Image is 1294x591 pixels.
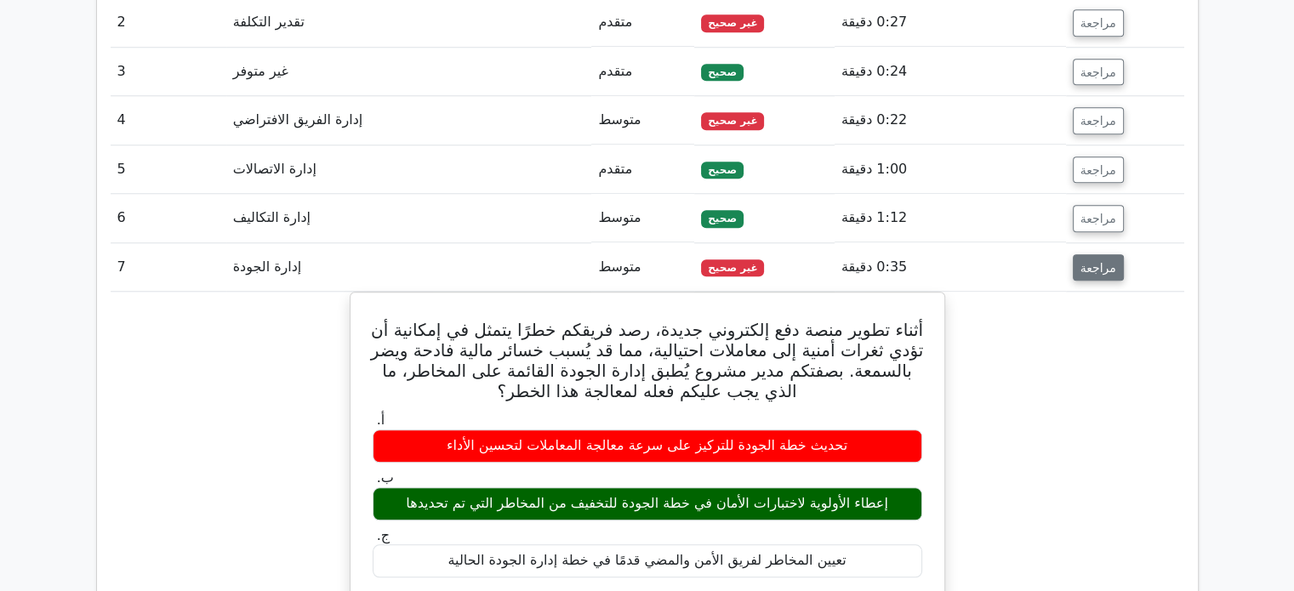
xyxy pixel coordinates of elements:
[598,111,641,128] font: متوسط
[1080,16,1116,30] font: مراجعة
[1073,9,1124,37] button: مراجعة
[233,14,305,30] font: تقدير التكلفة
[598,259,641,275] font: متوسط
[1080,212,1116,225] font: مراجعة
[1073,205,1124,232] button: مراجعة
[1080,162,1116,176] font: مراجعة
[1073,59,1124,86] button: مراجعة
[841,209,907,225] font: 1:12 دقيقة
[117,63,126,79] font: 3
[371,320,923,401] font: أثناء تطوير منصة دفع إلكتروني جديدة، رصد فريقكم خطرًا يتمثل في إمكانية أن تؤدي ثغرات أمنية إلى مع...
[447,437,847,453] font: تحديث خطة الجودة للتركيز على سرعة معالجة المعاملات لتحسين الأداء
[708,66,737,78] font: صحيح
[233,209,311,225] font: إدارة التكاليف
[598,63,632,79] font: متقدم
[233,259,302,275] font: إدارة الجودة
[841,111,907,128] font: 0:22 دقيقة
[841,63,907,79] font: 0:24 دقيقة
[377,412,385,428] font: أ.
[1080,260,1116,274] font: مراجعة
[447,552,846,568] font: تعيين المخاطر لفريق الأمن والمضي قدمًا في خطة إدارة الجودة الحالية
[117,259,126,275] font: 7
[708,164,737,176] font: صحيح
[1080,65,1116,78] font: مراجعة
[1073,156,1124,184] button: مراجعة
[708,262,758,274] font: غير صحيح
[708,17,758,29] font: غير صحيح
[841,259,907,275] font: 0:35 دقيقة
[233,111,363,128] font: إدارة الفريق الافتراضي
[841,14,907,30] font: 0:27 دقيقة
[233,63,288,79] font: غير متوفر
[708,115,758,127] font: غير صحيح
[708,213,737,224] font: صحيح
[1080,114,1116,128] font: مراجعة
[1073,254,1124,281] button: مراجعة
[598,161,632,177] font: متقدم
[117,209,126,225] font: 6
[377,527,390,543] font: ج.
[598,14,632,30] font: متقدم
[598,209,641,225] font: متوسط
[377,469,394,486] font: ب.
[1073,107,1124,134] button: مراجعة
[406,495,887,511] font: إعطاء الأولوية لاختبارات الأمان في خطة الجودة للتخفيف من المخاطر التي تم تحديدها
[117,161,126,177] font: 5
[233,161,316,177] font: إدارة الاتصالات
[117,14,126,30] font: 2
[841,161,907,177] font: 1:00 دقيقة
[117,111,126,128] font: 4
